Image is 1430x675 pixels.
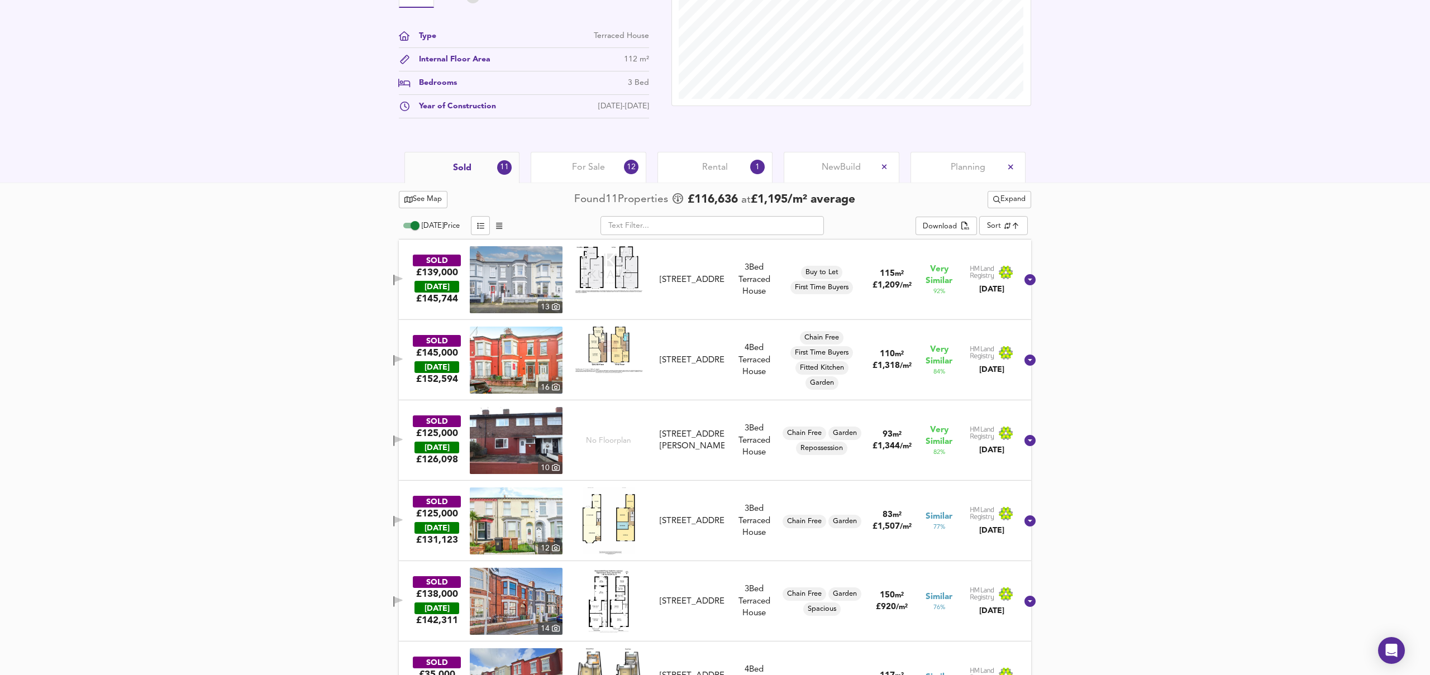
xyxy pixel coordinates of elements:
div: 34 Holly Grove, L21 1BN [655,429,729,453]
div: Garden [828,587,861,601]
span: 93 [883,430,893,439]
div: Year of Construction [410,100,496,112]
svg: Show Details [1023,434,1037,447]
span: Similar [926,591,952,603]
div: 3 Bed Terraced House [729,583,779,619]
div: [DATE] [970,284,1013,295]
span: Similar [926,511,952,523]
a: property thumbnail 10 [470,407,563,474]
div: [STREET_ADDRESS] [660,355,724,366]
div: Internal Floor Area [410,54,490,65]
span: Garden [828,589,861,599]
span: £ 1,195 / m² average [751,194,855,205]
span: Rental [702,161,728,174]
span: Chain Free [783,589,826,599]
div: 16 [538,381,563,394]
div: 14 [538,623,563,635]
div: Spacious [803,602,841,616]
div: [STREET_ADDRESS] [660,515,724,527]
span: at [741,195,751,205]
span: No Floorplan [586,435,631,446]
span: Garden [805,378,838,388]
div: Chain Free [800,331,843,344]
span: Garden [828,428,861,438]
img: property thumbnail [470,327,563,394]
img: Land Registry [970,346,1013,360]
span: [DATE] Price [422,222,460,229]
div: [STREET_ADDRESS] [660,596,724,607]
span: £ 126,098 [416,453,458,466]
img: Floorplan [575,327,642,372]
div: Open Intercom Messenger [1378,637,1405,664]
span: First Time Buyers [790,348,853,358]
span: Expand [993,193,1026,206]
div: [DATE] [414,442,459,453]
div: 12 [538,542,563,554]
span: 84 % [933,367,945,376]
div: £139,000 [416,266,458,279]
div: [DATE] [970,605,1013,616]
div: Chain Free [783,587,826,601]
span: £ 152,594 [416,373,458,385]
div: Sort [987,221,1001,231]
span: £ 142,311 [416,614,458,626]
div: [DATE] [970,364,1013,375]
div: Garden [805,376,838,390]
span: 150 [880,591,895,600]
div: 11 [497,160,512,175]
div: First Time Buyers [790,281,853,294]
span: See Map [404,193,442,206]
span: Repossession [796,443,847,453]
div: Download [923,221,957,233]
div: 28 Elm Drive, L21 4NA [655,274,729,286]
img: property thumbnail [470,246,563,313]
img: Land Registry [970,506,1013,521]
div: Type [410,30,436,42]
span: m² [895,351,904,358]
div: [DATE] [414,522,459,534]
div: 3 Bed Terraced House [729,503,779,539]
div: Buy to Let [801,266,842,279]
span: 115 [880,270,895,278]
span: First Time Buyers [790,283,853,293]
div: 13 [538,301,563,313]
span: Chain Free [783,516,826,526]
div: [DATE] [414,281,459,293]
a: property thumbnail 14 [470,568,563,635]
img: Floorplan [583,568,635,635]
span: Fitted Kitchen [795,363,849,373]
div: SOLD [413,657,461,668]
span: Very Similar [926,344,952,367]
span: Chain Free [783,428,826,438]
div: Repossession [796,442,847,455]
div: 4 Bed Terraced House [729,342,779,378]
span: 110 [880,350,895,358]
div: Bedrooms [410,77,457,89]
svg: Show Details [1023,514,1037,528]
div: [DATE] [970,525,1013,536]
span: Sold [453,162,471,174]
span: Garden [828,516,861,526]
img: Floorplan [575,246,642,293]
div: SOLD [413,576,461,588]
div: 3 Bed [628,77,649,89]
span: Spacious [803,604,841,614]
div: 3 Bed Terraced House [729,423,779,458]
div: 3 Bed Terraced House [729,262,779,298]
span: £ 1,344 [873,442,912,451]
span: 82 % [933,448,945,457]
input: Text Filter... [600,216,824,235]
span: 77 % [933,523,945,532]
div: 12 [624,160,638,174]
div: SOLD [413,415,461,427]
div: 33 Thomson Road, L21 1AN [655,515,729,527]
a: property thumbnail 13 [470,246,563,313]
span: / m² [900,443,912,450]
span: / m² [896,604,908,611]
span: 92 % [933,287,945,296]
button: Download [916,217,976,236]
span: 76 % [933,603,945,612]
span: £ 1,507 [873,523,912,531]
div: 21 Beaconsfield Road, L21 1DS [655,596,729,607]
div: Garden [828,515,861,528]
